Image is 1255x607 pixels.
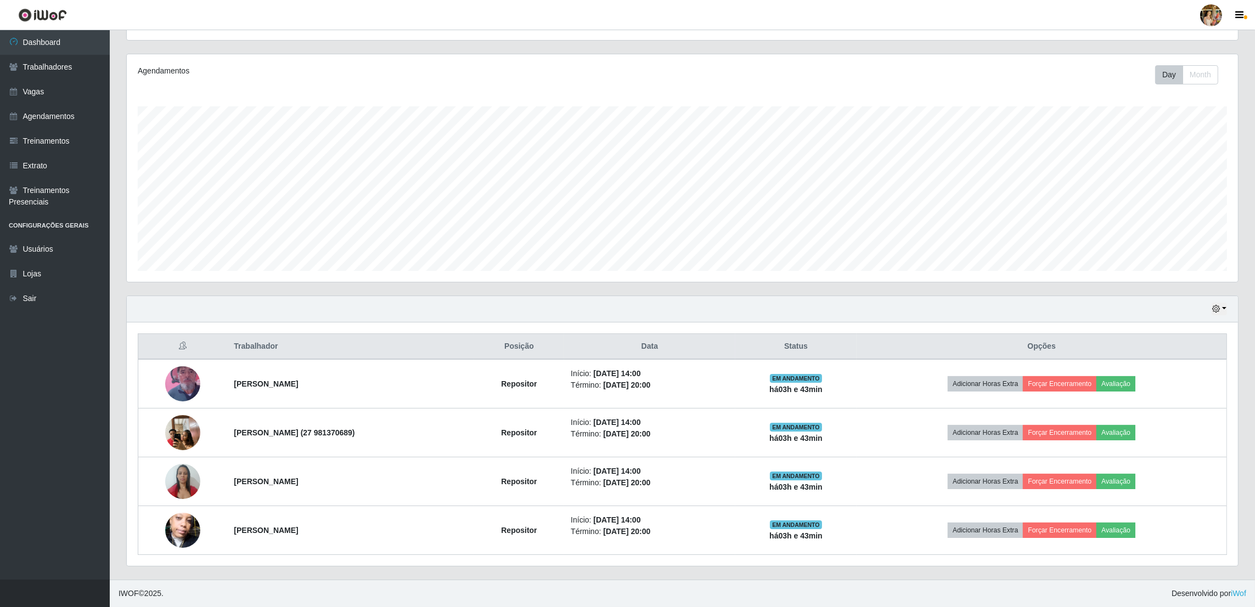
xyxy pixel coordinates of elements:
[501,379,537,388] strong: Repositor
[1096,425,1135,440] button: Avaliação
[1096,474,1135,489] button: Avaliação
[138,65,582,77] div: Agendamentos
[571,466,728,477] li: Início:
[234,526,298,535] strong: [PERSON_NAME]
[564,334,735,360] th: Data
[1096,523,1135,538] button: Avaliação
[571,379,728,391] li: Término:
[1023,425,1096,440] button: Forçar Encerramento
[165,353,200,415] img: 1752090635186.jpeg
[571,368,728,379] li: Início:
[234,379,298,388] strong: [PERSON_NAME]
[119,588,164,599] span: © 2025 .
[501,477,537,486] strong: Repositor
[593,467,640,475] time: [DATE] 14:00
[571,428,728,440] li: Término:
[948,425,1023,440] button: Adicionar Horas Extra
[1155,65,1218,84] div: First group
[593,369,640,378] time: [DATE] 14:00
[165,458,200,504] img: 1753374909353.jpeg
[571,514,728,526] li: Início:
[769,483,823,491] strong: há 03 h e 43 min
[1023,376,1096,392] button: Forçar Encerramento
[1096,376,1135,392] button: Avaliação
[1023,523,1096,538] button: Forçar Encerramento
[1155,65,1183,84] button: Day
[501,526,537,535] strong: Repositor
[769,434,823,443] strong: há 03 h e 43 min
[234,477,298,486] strong: [PERSON_NAME]
[1231,589,1246,598] a: iWof
[948,474,1023,489] button: Adicionar Horas Extra
[571,417,728,428] li: Início:
[603,381,650,389] time: [DATE] 20:00
[769,385,823,394] strong: há 03 h e 43 min
[770,423,822,432] span: EM ANDAMENTO
[735,334,857,360] th: Status
[571,477,728,489] li: Término:
[474,334,564,360] th: Posição
[770,472,822,480] span: EM ANDAMENTO
[1023,474,1096,489] button: Forçar Encerramento
[770,374,822,383] span: EM ANDAMENTO
[603,527,650,536] time: [DATE] 20:00
[234,428,354,437] strong: [PERSON_NAME] (27 981370689)
[227,334,474,360] th: Trabalhador
[770,520,822,529] span: EM ANDAMENTO
[603,478,650,487] time: [DATE] 20:00
[948,376,1023,392] button: Adicionar Horas Extra
[593,418,640,427] time: [DATE] 14:00
[593,515,640,524] time: [DATE] 14:00
[18,8,67,22] img: CoreUI Logo
[501,428,537,437] strong: Repositor
[948,523,1023,538] button: Adicionar Horas Extra
[769,531,823,540] strong: há 03 h e 43 min
[1172,588,1246,599] span: Desenvolvido por
[165,409,200,456] img: 1753832267951.jpeg
[857,334,1226,360] th: Opções
[165,499,200,561] img: 1753494056504.jpeg
[1183,65,1218,84] button: Month
[603,429,650,438] time: [DATE] 20:00
[1155,65,1227,84] div: Toolbar with button groups
[571,526,728,537] li: Término:
[119,589,139,598] span: IWOF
